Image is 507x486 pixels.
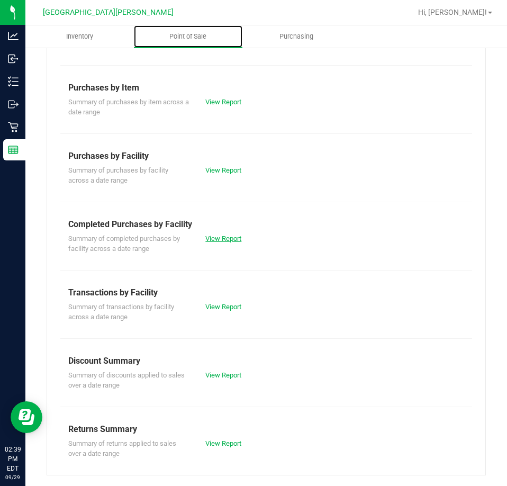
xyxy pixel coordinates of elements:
[68,150,464,163] div: Purchases by Facility
[8,53,19,64] inline-svg: Inbound
[68,371,185,390] span: Summary of discounts applied to sales over a date range
[68,286,464,299] div: Transactions by Facility
[8,31,19,41] inline-svg: Analytics
[205,303,241,311] a: View Report
[205,166,241,174] a: View Report
[205,235,241,242] a: View Report
[68,423,464,436] div: Returns Summary
[134,25,242,48] a: Point of Sale
[5,445,21,473] p: 02:39 PM EDT
[68,82,464,94] div: Purchases by Item
[265,32,328,41] span: Purchasing
[8,99,19,110] inline-svg: Outbound
[68,303,174,321] span: Summary of transactions by facility across a date range
[8,145,19,155] inline-svg: Reports
[8,122,19,132] inline-svg: Retail
[68,218,464,231] div: Completed Purchases by Facility
[52,32,107,41] span: Inventory
[418,8,487,16] span: Hi, [PERSON_NAME]!
[8,76,19,87] inline-svg: Inventory
[205,371,241,379] a: View Report
[5,473,21,481] p: 09/29
[68,355,464,367] div: Discount Summary
[205,439,241,447] a: View Report
[205,98,241,106] a: View Report
[68,235,180,253] span: Summary of completed purchases by facility across a date range
[11,401,42,433] iframe: Resource center
[155,32,221,41] span: Point of Sale
[25,25,134,48] a: Inventory
[43,8,174,17] span: [GEOGRAPHIC_DATA][PERSON_NAME]
[242,25,351,48] a: Purchasing
[68,166,168,185] span: Summary of purchases by facility across a date range
[68,98,189,116] span: Summary of purchases by item across a date range
[68,439,176,458] span: Summary of returns applied to sales over a date range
